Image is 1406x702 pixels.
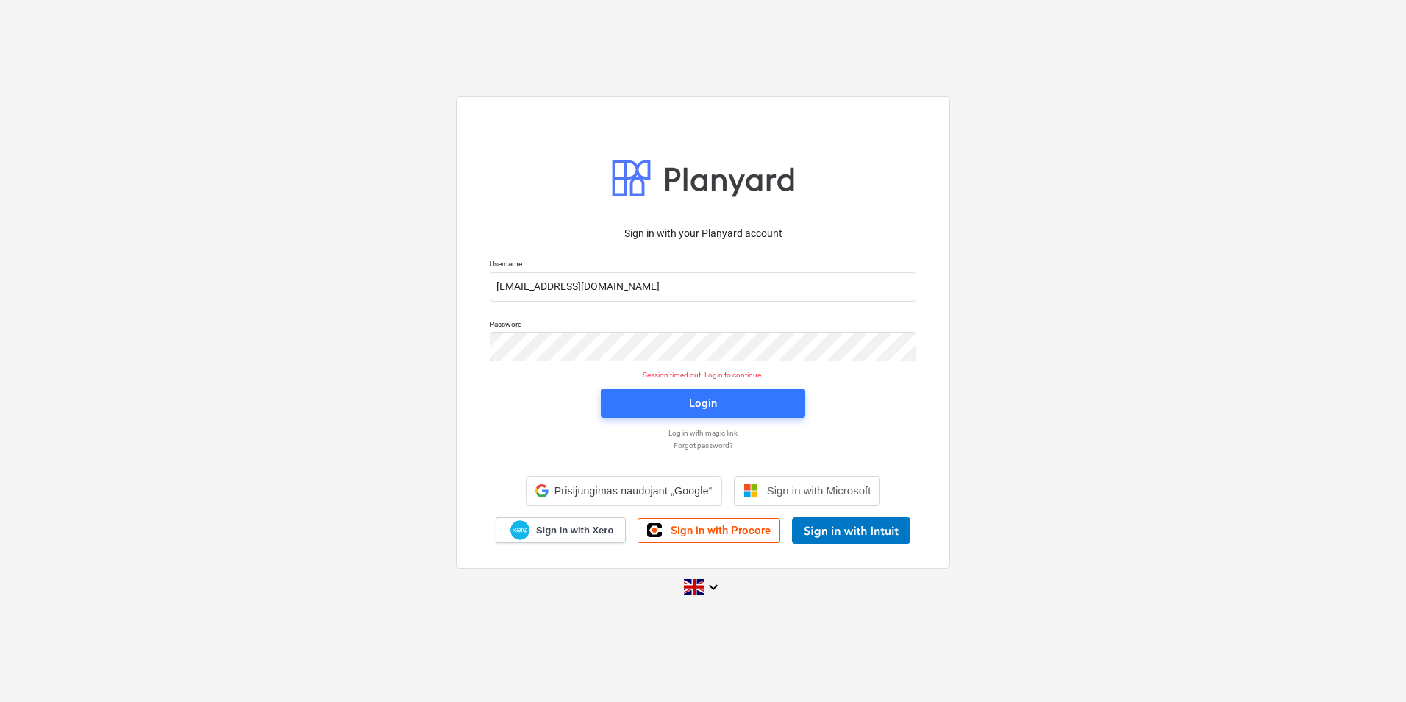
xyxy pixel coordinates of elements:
[482,428,924,438] a: Log in with magic link
[490,272,916,302] input: Username
[671,524,771,537] span: Sign in with Procore
[482,441,924,450] a: Forgot password?
[554,485,713,497] span: Prisijungimas naudojant „Google“
[490,319,916,332] p: Password
[490,226,916,241] p: Sign in with your Planyard account
[767,484,871,497] span: Sign in with Microsoft
[481,370,925,380] p: Session timed out. Login to continue.
[510,520,529,540] img: Xero logo
[496,517,627,543] a: Sign in with Xero
[526,476,722,506] div: Prisijungimas naudojant „Google“
[743,483,758,498] img: Microsoft logo
[601,389,805,418] button: Login
[689,394,717,413] div: Login
[704,578,722,596] i: keyboard_arrow_down
[490,259,916,272] p: Username
[638,518,780,543] a: Sign in with Procore
[536,524,613,537] span: Sign in with Xero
